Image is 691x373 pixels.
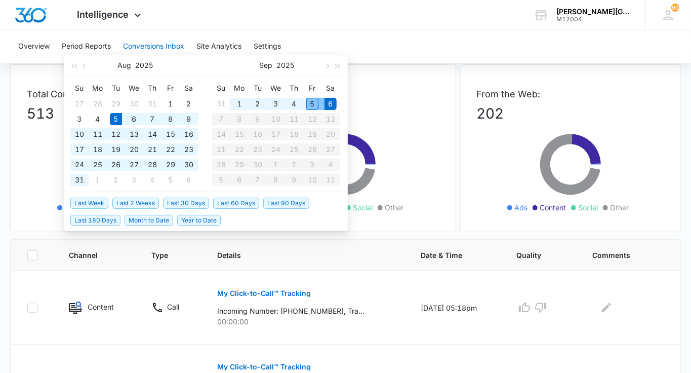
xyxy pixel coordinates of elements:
[73,98,86,110] div: 27
[285,96,303,111] td: 2025-09-04
[92,128,104,140] div: 11
[167,302,179,312] p: Call
[135,55,153,76] button: 2025
[70,215,120,226] span: Last 180 Days
[180,96,198,111] td: 2025-08-02
[89,111,107,127] td: 2025-08-04
[151,250,179,260] span: Type
[165,128,177,140] div: 15
[161,157,180,172] td: 2025-08-29
[110,128,122,140] div: 12
[180,172,198,188] td: 2025-09-06
[183,128,195,140] div: 16
[217,316,396,327] p: 00:00:00
[107,127,125,142] td: 2025-08-12
[146,143,158,156] div: 21
[165,113,177,125] div: 8
[89,142,107,157] td: 2025-08-18
[128,159,140,171] div: 27
[180,80,198,96] th: Sa
[215,98,227,110] div: 31
[183,113,195,125] div: 9
[161,127,180,142] td: 2025-08-15
[125,142,143,157] td: 2025-08-20
[70,80,89,96] th: Su
[180,127,198,142] td: 2025-08-16
[110,143,122,156] div: 19
[217,281,311,306] button: My Click-to-Call™ Tracking
[143,111,161,127] td: 2025-08-07
[212,96,230,111] td: 2025-08-31
[183,174,195,186] div: 6
[671,4,679,12] div: notifications count
[128,174,140,186] div: 3
[128,113,140,125] div: 6
[321,80,340,96] th: Sa
[409,271,505,345] td: [DATE] 05:18pm
[353,202,373,213] span: Social
[70,142,89,157] td: 2025-08-17
[125,127,143,142] td: 2025-08-13
[217,290,311,297] p: My Click-to-Call™ Tracking
[125,96,143,111] td: 2025-07-30
[110,113,122,125] div: 5
[598,300,615,316] button: Edit Comments
[263,198,309,209] span: Last 90 Days
[165,143,177,156] div: 22
[556,16,630,23] div: account id
[288,98,300,110] div: 4
[180,111,198,127] td: 2025-08-09
[514,202,527,213] span: Ads
[77,9,129,20] span: Intelligence
[161,142,180,157] td: 2025-08-22
[260,55,273,76] button: Sep
[146,128,158,140] div: 14
[125,157,143,172] td: 2025-08-27
[92,174,104,186] div: 1
[277,55,295,76] button: 2025
[89,172,107,188] td: 2025-09-01
[143,157,161,172] td: 2025-08-28
[89,127,107,142] td: 2025-08-11
[125,172,143,188] td: 2025-09-03
[212,80,230,96] th: Su
[92,98,104,110] div: 28
[177,215,221,226] span: Year to Date
[89,80,107,96] th: Mo
[143,172,161,188] td: 2025-09-04
[285,80,303,96] th: Th
[165,98,177,110] div: 1
[183,159,195,171] div: 30
[73,159,86,171] div: 24
[92,159,104,171] div: 25
[249,80,267,96] th: Tu
[73,128,86,140] div: 10
[146,98,158,110] div: 31
[217,363,311,370] p: My Click-to-Call™ Tracking
[62,30,111,63] button: Period Reports
[213,198,259,209] span: Last 60 Days
[128,98,140,110] div: 30
[267,80,285,96] th: We
[143,96,161,111] td: 2025-07-31
[165,159,177,171] div: 29
[671,4,679,12] span: 90
[92,143,104,156] div: 18
[592,250,649,260] span: Comments
[125,111,143,127] td: 2025-08-06
[27,103,214,124] p: 513
[18,30,50,63] button: Overview
[161,172,180,188] td: 2025-09-05
[69,250,112,260] span: Channel
[110,159,122,171] div: 26
[249,96,267,111] td: 2025-09-02
[146,174,158,186] div: 4
[143,142,161,157] td: 2025-08-21
[107,111,125,127] td: 2025-08-05
[180,157,198,172] td: 2025-08-30
[107,96,125,111] td: 2025-07-29
[161,96,180,111] td: 2025-08-01
[477,87,664,101] p: From the Web:
[540,202,566,213] span: Content
[123,30,184,63] button: Conversions Inbox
